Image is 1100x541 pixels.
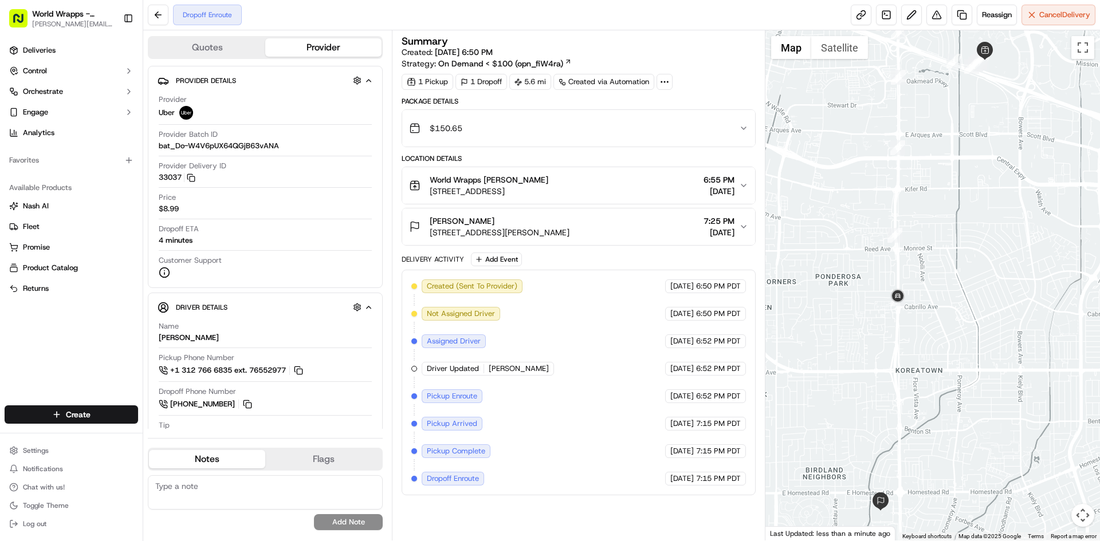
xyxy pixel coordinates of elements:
button: Keyboard shortcuts [902,532,952,540]
span: Provider Delivery ID [159,161,226,171]
a: Promise [9,242,133,252]
button: [PERSON_NAME][EMAIL_ADDRESS][DOMAIN_NAME] [32,19,114,29]
div: 9 [972,54,987,69]
button: Quotes [149,38,265,57]
button: Map camera controls [1071,504,1094,527]
span: 6:52 PM PDT [696,364,741,374]
button: World Wrapps [PERSON_NAME][STREET_ADDRESS]6:55 PM[DATE] [402,167,755,204]
button: Control [5,62,138,80]
a: Returns [9,283,133,294]
span: Driver Details [176,303,227,312]
button: +1 312 766 6835 ext. 76552977 [159,364,305,377]
button: Product Catalog [5,259,138,277]
span: Toggle Theme [23,501,69,510]
span: Chat with us! [23,483,65,492]
img: 1736555255976-a54dd68f-1ca7-489b-9aae-adbdc363a1c4 [23,178,32,187]
span: $8.99 [159,204,179,214]
span: [DATE] [704,227,734,238]
div: 14 [891,25,906,40]
div: 1 Pickup [402,74,453,90]
span: Returns [23,283,49,294]
span: [STREET_ADDRESS][PERSON_NAME] [430,227,569,238]
span: Product Catalog [23,263,78,273]
span: 7:25 PM [704,215,734,227]
button: CancelDelivery [1022,5,1095,25]
button: Start new chat [195,113,209,127]
div: 💻 [97,257,106,266]
div: [PERSON_NAME] [159,333,219,343]
div: 5 [971,54,986,69]
span: Uber [159,108,175,118]
p: Welcome 👋 [11,46,209,64]
div: 2 [974,56,989,70]
a: Created via Automation [553,74,654,90]
a: Open this area in Google Maps (opens a new window) [768,526,806,540]
div: 16 [890,140,905,155]
a: [PHONE_NUMBER] [159,398,254,410]
div: 10 [973,50,988,65]
span: Notifications [23,464,63,473]
button: Toggle Theme [5,497,138,514]
button: Settings [5,443,138,459]
span: 7:15 PM PDT [696,446,741,456]
span: Analytics [23,128,54,138]
span: 6:50 PM PDT [696,281,741,291]
span: Driver Updated [427,364,479,374]
span: +1 312 766 6835 ext. 76552977 [170,365,286,376]
span: [DATE] [670,391,694,401]
img: Asif Zaman Khan [11,167,30,185]
span: 6:55 PM [704,174,734,185]
span: Price [159,192,176,203]
div: 5.6 mi [509,74,551,90]
span: Orchestrate [23,86,63,97]
button: $150.65 [402,110,755,147]
img: 1736555255976-a54dd68f-1ca7-489b-9aae-adbdc363a1c4 [11,109,32,130]
span: Knowledge Base [23,256,88,267]
span: Dropoff Enroute [427,473,479,484]
span: Settings [23,446,49,455]
div: Package Details [402,97,755,106]
span: [DATE] [670,309,694,319]
input: Got a question? Start typing here... [30,74,206,86]
button: Driver Details [158,298,373,317]
a: Fleet [9,222,133,232]
span: Log out [23,519,46,528]
span: [DATE] [101,177,125,187]
span: [DATE] 6:50 PM [435,47,493,57]
img: Google [768,526,806,540]
span: [DATE] [670,473,694,484]
span: Assigned Driver [427,336,481,346]
div: We're available if you need us! [52,121,158,130]
img: Dianne Alexi Soriano [11,198,30,216]
span: [DATE] [670,446,694,456]
span: [PERSON_NAME] [489,364,549,374]
div: 1 Dropoff [455,74,507,90]
span: Nash AI [23,201,49,211]
img: 4281594248423_2fcf9dad9f2a874258b8_72.png [24,109,45,130]
span: [PERSON_NAME] [PERSON_NAME] [36,208,152,218]
img: 1736555255976-a54dd68f-1ca7-489b-9aae-adbdc363a1c4 [23,209,32,218]
span: Customer Support [159,255,222,266]
button: Returns [5,279,138,298]
span: Pickup Phone Number [159,353,234,363]
span: [PERSON_NAME] [36,177,93,187]
a: Report a map error [1051,533,1097,539]
div: Start new chat [52,109,188,121]
a: 💻API Documentation [92,251,188,272]
div: Strategy: [402,58,572,69]
button: Log out [5,516,138,532]
a: Product Catalog [9,263,133,273]
span: Promise [23,242,50,252]
span: Pickup Enroute [427,391,477,401]
span: Tip [159,420,170,431]
div: 12 [964,59,979,74]
a: On Demand < $100 (opn_fiW4ra) [438,58,572,69]
span: [DATE] [670,418,694,429]
div: 4 minutes [159,235,192,246]
a: Powered byPylon [81,283,139,293]
span: Map data ©2025 Google [958,533,1021,539]
div: 17 [887,228,902,243]
div: Available Products [5,179,138,197]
